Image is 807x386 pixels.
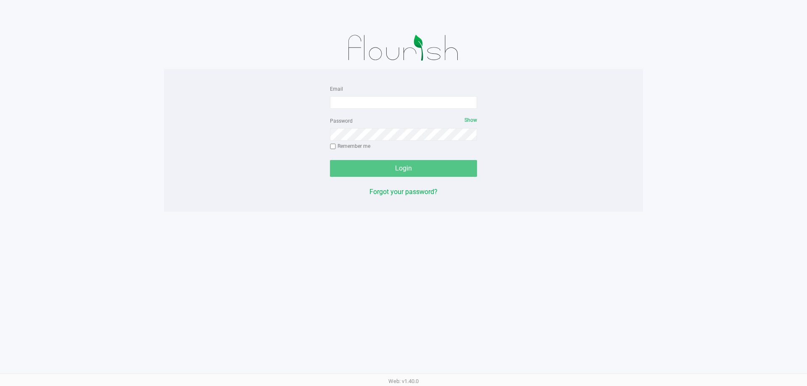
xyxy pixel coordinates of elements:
button: Forgot your password? [369,187,438,197]
label: Email [330,85,343,93]
input: Remember me [330,144,336,150]
span: Show [464,117,477,123]
span: Web: v1.40.0 [388,378,419,384]
label: Password [330,117,353,125]
label: Remember me [330,142,370,150]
